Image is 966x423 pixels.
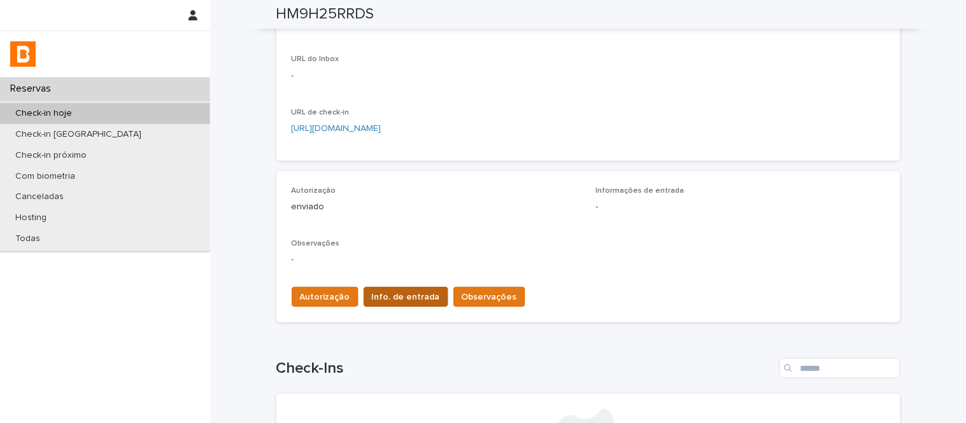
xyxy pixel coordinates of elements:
[372,291,440,303] span: Info. de entrada
[292,55,339,63] span: URL do Inbox
[292,200,581,214] p: enviado
[276,5,375,24] h2: HM9H25RRDS
[292,287,359,307] button: Autorização
[292,187,336,195] span: Autorização
[596,187,685,195] span: Informações de entrada
[292,124,381,133] a: [URL][DOMAIN_NAME]
[5,150,97,161] p: Check-in próximo
[779,358,900,378] input: Search
[596,200,885,214] p: -
[292,69,479,83] p: -
[5,108,82,119] p: Check-in hoje
[453,287,525,307] button: Observações
[292,240,340,247] span: Observações
[462,291,517,303] span: Observações
[5,233,50,244] p: Todas
[10,41,36,67] img: zVaNuJHRTjyIjT5M9Xd5
[5,171,85,182] p: Com biometria
[5,212,57,223] p: Hosting
[5,83,61,95] p: Reservas
[300,291,350,303] span: Autorização
[364,287,448,307] button: Info. de entrada
[292,109,350,116] span: URL de check-in
[292,253,885,267] p: -
[276,359,774,378] h1: Check-Ins
[5,191,74,202] p: Canceladas
[5,129,152,140] p: Check-in [GEOGRAPHIC_DATA]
